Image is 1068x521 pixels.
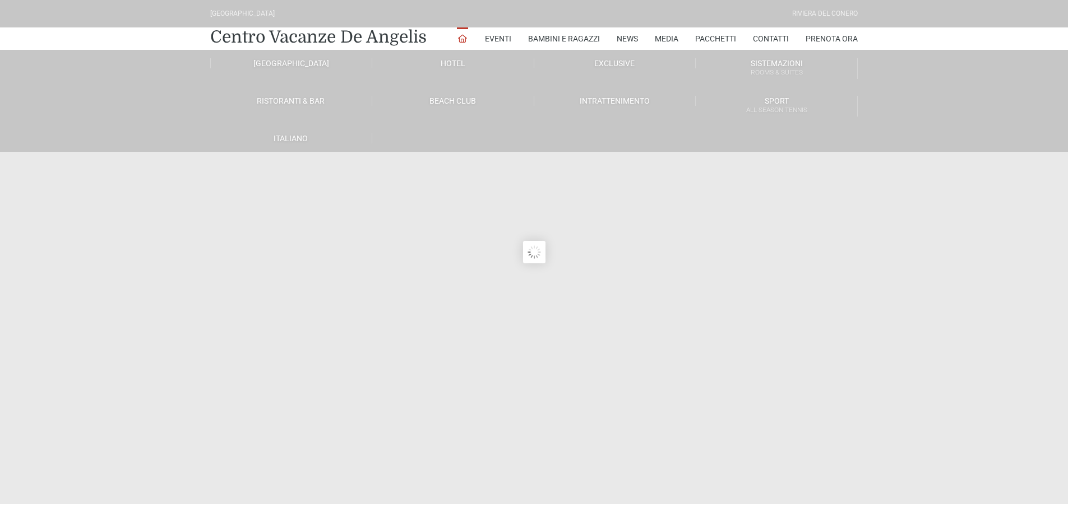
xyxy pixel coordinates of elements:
a: Eventi [485,27,511,50]
a: Contatti [753,27,789,50]
a: Ristoranti & Bar [210,96,372,106]
small: All Season Tennis [696,105,857,115]
a: Centro Vacanze De Angelis [210,26,427,48]
div: Riviera Del Conero [792,8,858,19]
div: [GEOGRAPHIC_DATA] [210,8,275,19]
a: Intrattenimento [534,96,696,106]
a: SportAll Season Tennis [696,96,858,117]
a: News [617,27,638,50]
a: Bambini e Ragazzi [528,27,600,50]
span: Italiano [274,134,308,143]
a: Hotel [372,58,534,68]
small: Rooms & Suites [696,67,857,78]
a: Exclusive [534,58,696,68]
a: Beach Club [372,96,534,106]
a: Prenota Ora [806,27,858,50]
a: Pacchetti [695,27,736,50]
a: SistemazioniRooms & Suites [696,58,858,79]
a: [GEOGRAPHIC_DATA] [210,58,372,68]
a: Italiano [210,133,372,143]
a: Media [655,27,678,50]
